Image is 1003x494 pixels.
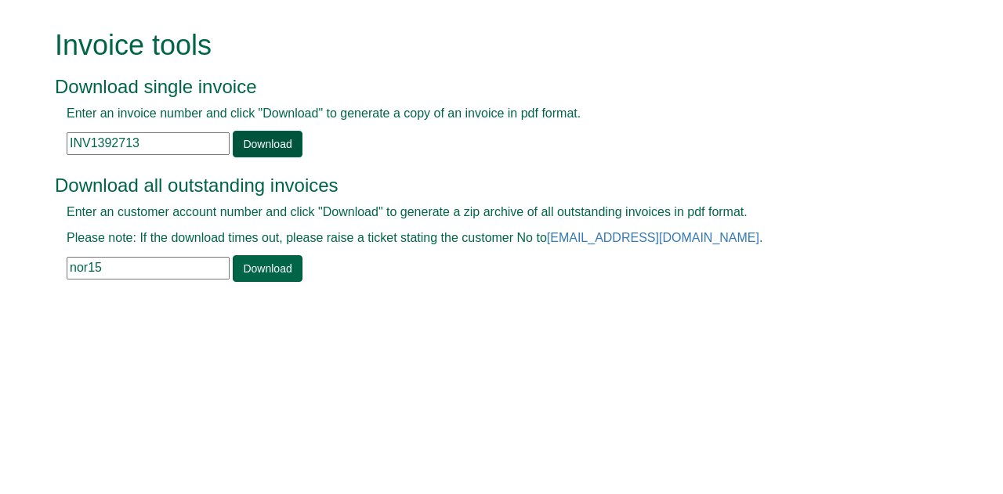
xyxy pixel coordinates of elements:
h1: Invoice tools [55,30,913,61]
input: e.g. BLA02 [67,257,230,279]
p: Enter an invoice number and click "Download" to generate a copy of an invoice in pdf format. [67,105,901,123]
a: [EMAIL_ADDRESS][DOMAIN_NAME] [547,231,759,244]
a: Download [233,131,302,157]
p: Enter an customer account number and click "Download" to generate a zip archive of all outstandin... [67,204,901,222]
a: Download [233,255,302,282]
input: e.g. INV1234 [67,132,230,155]
h3: Download all outstanding invoices [55,175,913,196]
h3: Download single invoice [55,77,913,97]
p: Please note: If the download times out, please raise a ticket stating the customer No to . [67,229,901,247]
